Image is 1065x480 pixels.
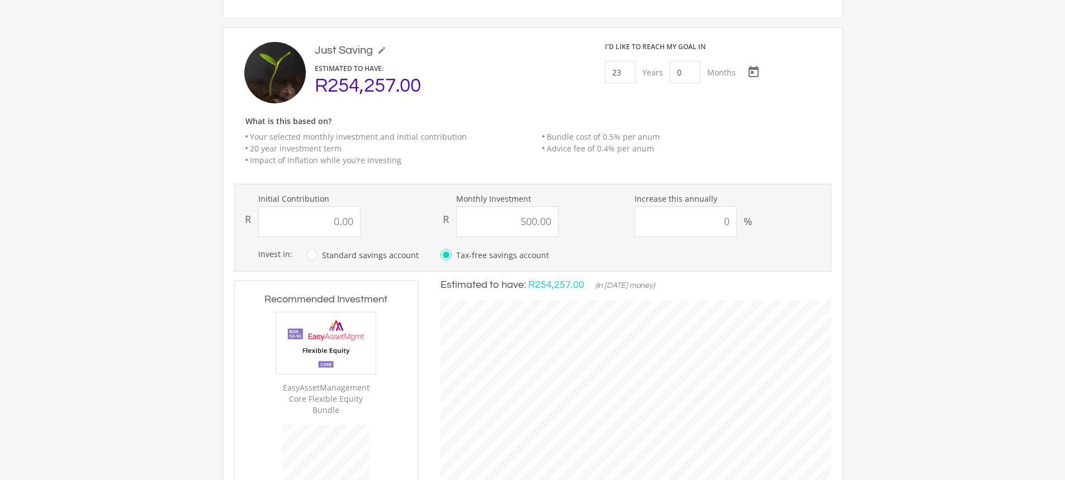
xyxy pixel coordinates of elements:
div: R254,257.00 [315,79,583,92]
li: 20 year investment term [245,142,534,154]
li: Advice fee of 0.4% per anum [542,142,831,154]
div: Invest in: [258,248,830,262]
li: Impact of inflation while you’re investing [245,154,534,166]
img: EMPBundle_CEquity.png [276,312,376,374]
button: mode_edit [373,42,391,59]
h3: Recommended Investment [245,292,407,307]
button: Open calendar [742,61,765,83]
label: Tax-free savings account [441,248,549,262]
div: R [443,212,449,226]
span: Estimated to have: [441,279,526,290]
h6: What is this based on? [234,117,842,126]
input: Years [605,61,636,83]
div: ESTIMATED TO HAVE: [315,64,583,74]
span: (in [DATE] money) [595,282,655,289]
label: Monthly Investment [436,193,629,204]
div: R [245,212,252,226]
li: Bundle cost of 0.5% per anum [542,131,831,142]
span: R254,257.00 [528,279,584,290]
div: I'd like to reach my goal in [605,42,706,52]
label: Increase this annually [635,193,827,204]
div: % [744,215,752,228]
input: Months [670,61,700,83]
div: Years [636,61,670,83]
div: Just Saving [315,42,373,59]
li: Your selected monthly investment and initial contribution [245,131,534,142]
label: Standard savings account [306,248,419,262]
div: Months [700,61,742,83]
div: EasyAssetManagement Core Flexible Equity Bundle [276,382,376,416]
i: mode_edit [377,46,386,55]
label: Initial Contribution [238,193,431,204]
